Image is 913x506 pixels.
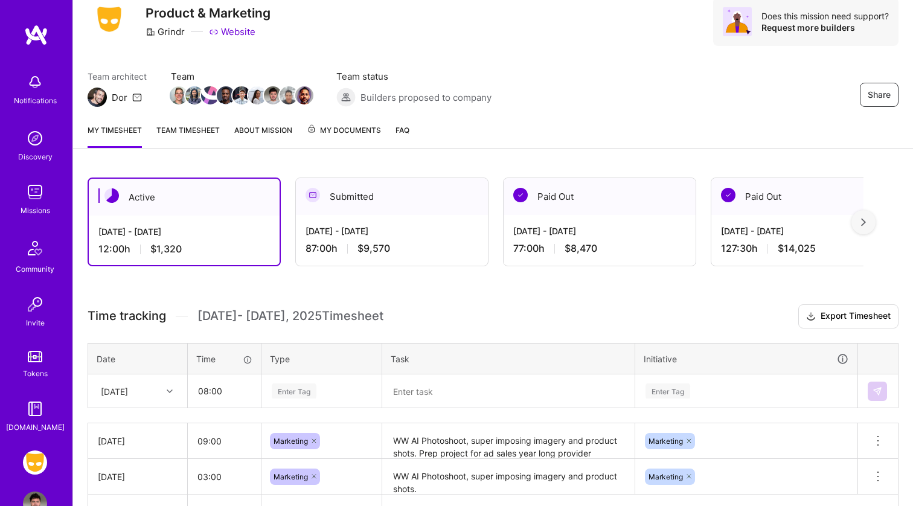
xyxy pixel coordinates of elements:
img: Paid Out [513,188,528,202]
textarea: WW AI Photoshoot, super imposing imagery and product shots. Prep project for ad sales year long p... [383,424,633,458]
span: Share [868,89,891,101]
input: HH:MM [188,375,260,407]
div: Initiative [644,352,849,366]
img: Team Member Avatar [248,86,266,104]
a: FAQ [396,124,409,148]
img: Team Member Avatar [232,86,251,104]
a: Team Member Avatar [281,85,296,106]
th: Date [88,343,188,374]
button: Share [860,83,899,107]
a: Team Member Avatar [249,85,265,106]
textarea: WW AI Photoshoot, super imposing imagery and product shots. [383,460,633,493]
img: tokens [28,351,42,362]
img: right [861,218,866,226]
span: Team [171,70,312,83]
span: Team architect [88,70,147,83]
span: My Documents [307,124,381,137]
div: [DATE] [101,385,128,397]
img: Community [21,234,50,263]
img: Team Member Avatar [280,86,298,104]
div: [DATE] - [DATE] [98,225,270,238]
img: Avatar [723,7,752,36]
a: My Documents [307,124,381,148]
img: discovery [23,126,47,150]
img: Team Member Avatar [217,86,235,104]
a: Team Member Avatar [265,85,281,106]
input: HH:MM [188,425,261,457]
span: $1,320 [150,243,182,255]
div: Submitted [296,178,488,215]
a: Team Member Avatar [234,85,249,106]
div: [DATE] - [DATE] [721,225,894,237]
div: Does this mission need support? [761,10,889,22]
img: Team Member Avatar [185,86,203,104]
span: $14,025 [778,242,816,255]
img: logo [24,24,48,46]
a: Website [209,25,255,38]
div: Notifications [14,94,57,107]
img: teamwork [23,180,47,204]
button: Export Timesheet [798,304,899,328]
div: Missions [21,204,50,217]
span: Marketing [274,437,308,446]
img: Company Logo [88,3,131,36]
img: Team Architect [88,88,107,107]
a: Team Member Avatar [202,85,218,106]
input: HH:MM [188,461,261,493]
div: 127:30 h [721,242,894,255]
span: [DATE] - [DATE] , 2025 Timesheet [197,309,383,324]
div: 87:00 h [306,242,478,255]
img: Team Member Avatar [295,86,313,104]
a: Team timesheet [156,124,220,148]
div: 12:00 h [98,243,270,255]
i: icon CompanyGray [146,27,155,37]
a: Grindr: Product & Marketing [20,450,50,475]
div: Paid Out [711,178,903,215]
img: Active [104,188,119,203]
img: guide book [23,397,47,421]
div: Community [16,263,54,275]
div: 77:00 h [513,242,686,255]
span: Team status [336,70,492,83]
img: Submitted [306,188,320,202]
th: Task [382,343,635,374]
div: Time [196,353,252,365]
img: Grindr: Product & Marketing [23,450,47,475]
img: Team Member Avatar [170,86,188,104]
img: Submit [873,386,882,396]
i: icon Download [806,310,816,323]
div: Active [89,179,280,216]
img: Team Member Avatar [201,86,219,104]
a: Team Member Avatar [218,85,234,106]
div: Enter Tag [646,382,690,400]
span: $9,570 [357,242,390,255]
div: Dor [112,91,127,104]
img: Invite [23,292,47,316]
div: Grindr [146,25,185,38]
i: icon Mail [132,92,142,102]
div: [DATE] - [DATE] [306,225,478,237]
span: Marketing [649,437,683,446]
h3: Product & Marketing [146,5,271,21]
span: Marketing [649,472,683,481]
img: bell [23,70,47,94]
a: Team Member Avatar [171,85,187,106]
span: Marketing [274,472,308,481]
th: Type [261,343,382,374]
a: Team Member Avatar [187,85,202,106]
div: [DATE] [98,435,178,447]
div: Enter Tag [272,382,316,400]
div: [DATE] [98,470,178,483]
div: Invite [26,316,45,329]
a: About Mission [234,124,292,148]
a: Team Member Avatar [296,85,312,106]
span: Time tracking [88,309,166,324]
span: $8,470 [565,242,597,255]
div: Discovery [18,150,53,163]
div: Paid Out [504,178,696,215]
a: My timesheet [88,124,142,148]
div: Tokens [23,367,48,380]
img: Paid Out [721,188,735,202]
div: Request more builders [761,22,889,33]
i: icon Chevron [167,388,173,394]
